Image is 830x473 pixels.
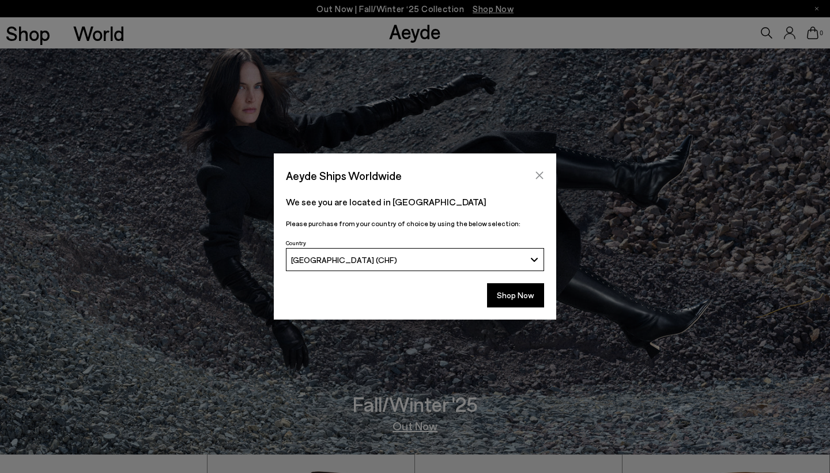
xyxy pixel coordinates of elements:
[286,239,306,246] span: Country
[487,283,544,307] button: Shop Now
[291,255,397,265] span: [GEOGRAPHIC_DATA] (CHF)
[531,167,548,184] button: Close
[286,195,544,209] p: We see you are located in [GEOGRAPHIC_DATA]
[286,166,402,186] span: Aeyde Ships Worldwide
[286,218,544,229] p: Please purchase from your country of choice by using the below selection:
